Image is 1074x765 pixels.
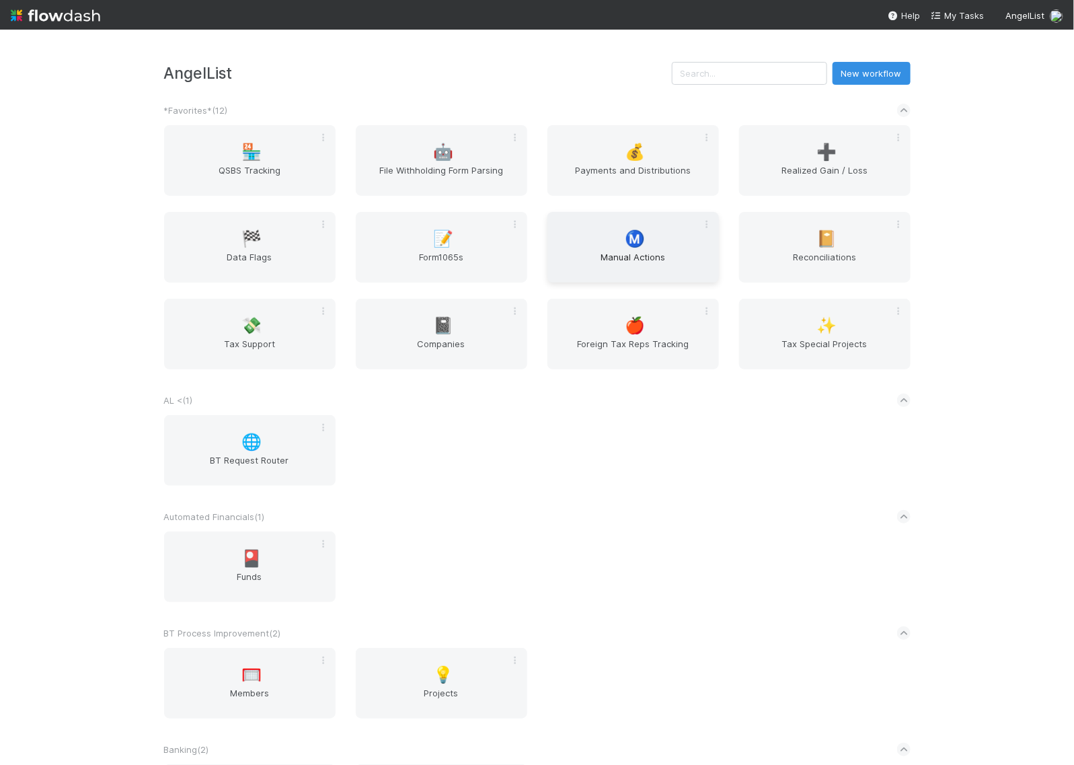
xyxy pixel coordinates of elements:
[931,9,984,22] a: My Tasks
[361,250,522,277] span: Form1065s
[672,62,827,85] input: Search...
[241,143,262,161] span: 🏪
[433,317,453,334] span: 📓
[164,511,265,522] span: Automated Financials ( 1 )
[816,230,837,248] span: 📔
[164,395,193,406] span: AL < ( 1 )
[169,453,330,480] span: BT Request Router
[739,125,911,196] a: ➕Realized Gain / Loss
[164,744,209,755] span: Banking ( 2 )
[547,125,719,196] a: 💰Payments and Distributions
[356,125,527,196] a: 🤖File Withholding Form Parsing
[164,628,281,639] span: BT Process Improvement ( 2 )
[739,299,911,369] a: ✨Tax Special Projects
[11,4,100,27] img: logo-inverted-e16ddd16eac7371096b0.svg
[625,230,645,248] span: Ⓜ️
[164,105,228,116] span: *Favorites* ( 12 )
[433,230,453,248] span: 📝
[169,686,330,713] span: Members
[169,163,330,190] span: QSBS Tracking
[744,163,905,190] span: Realized Gain / Loss
[547,212,719,283] a: Ⓜ️Manual Actions
[164,299,336,369] a: 💸Tax Support
[744,337,905,364] span: Tax Special Projects
[1005,10,1044,21] span: AngelList
[816,317,837,334] span: ✨
[164,532,336,602] a: 🎴Funds
[241,230,262,248] span: 🏁
[169,337,330,364] span: Tax Support
[361,686,522,713] span: Projects
[553,337,714,364] span: Foreign Tax Reps Tracking
[625,143,645,161] span: 💰
[164,125,336,196] a: 🏪QSBS Tracking
[1050,9,1063,23] img: avatar_711f55b7-5a46-40da-996f-bc93b6b86381.png
[553,250,714,277] span: Manual Actions
[433,666,453,684] span: 💡
[164,648,336,719] a: 🥅Members
[816,143,837,161] span: ➕
[164,415,336,486] a: 🌐BT Request Router
[241,433,262,451] span: 🌐
[356,299,527,369] a: 📓Companies
[833,62,911,85] button: New workflow
[739,212,911,283] a: 📔Reconciliations
[164,212,336,283] a: 🏁Data Flags
[169,250,330,277] span: Data Flags
[361,163,522,190] span: File Withholding Form Parsing
[553,163,714,190] span: Payments and Distributions
[547,299,719,369] a: 🍎Foreign Tax Reps Tracking
[164,64,672,82] h3: AngelList
[361,337,522,364] span: Companies
[169,570,330,597] span: Funds
[241,317,262,334] span: 💸
[241,666,262,684] span: 🥅
[241,550,262,567] span: 🎴
[356,212,527,283] a: 📝Form1065s
[931,10,984,21] span: My Tasks
[356,648,527,719] a: 💡Projects
[433,143,453,161] span: 🤖
[744,250,905,277] span: Reconciliations
[888,9,920,22] div: Help
[625,317,645,334] span: 🍎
